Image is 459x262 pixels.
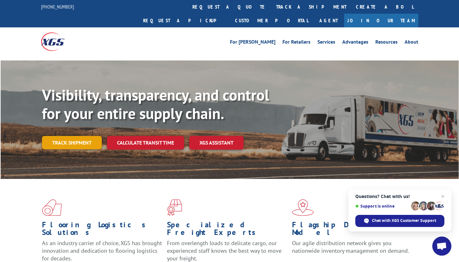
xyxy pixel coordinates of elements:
[42,221,162,239] h1: Flooring Logistics Solutions
[313,14,344,27] a: Agent
[292,221,412,239] h1: Flagship Distribution Model
[230,14,313,27] a: Customer Portal
[167,199,182,216] img: xgs-icon-focused-on-flooring-red
[167,221,287,239] h1: Specialized Freight Experts
[42,239,162,262] span: As an industry carrier of choice, XGS has brought innovation and dedication to flooring logistics...
[372,218,436,223] span: Chat with XGS Customer Support
[42,199,62,216] img: xgs-icon-total-supply-chain-intelligence-red
[282,39,310,46] a: For Retailers
[292,199,314,216] img: xgs-icon-flagship-distribution-model-red
[405,39,418,46] a: About
[230,39,275,46] a: For [PERSON_NAME]
[355,204,409,209] span: Support is online
[355,215,444,227] div: Chat with XGS Customer Support
[317,39,335,46] a: Services
[42,85,269,123] b: Visibility, transparency, and control for your entire supply chain.
[432,237,451,256] div: Open chat
[41,4,74,10] a: [PHONE_NUMBER]
[344,14,418,27] a: Join Our Team
[439,193,447,200] span: Close chat
[107,136,184,150] a: Calculate transit time
[342,39,368,46] a: Advantages
[138,14,230,27] a: Request a pickup
[355,194,444,199] span: Questions? Chat with us!
[375,39,398,46] a: Resources
[189,136,244,150] a: XGS ASSISTANT
[42,136,102,149] a: Track shipment
[292,239,409,254] span: Our agile distribution network gives you nationwide inventory management on demand.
